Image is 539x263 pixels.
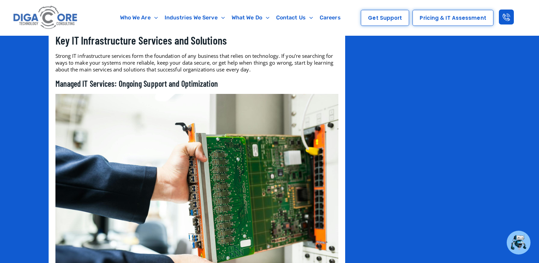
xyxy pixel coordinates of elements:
a: Who We Are [117,10,161,26]
a: Pricing & IT Assessment [412,10,493,26]
a: Careers [316,10,344,26]
a: What We Do [228,10,273,26]
img: Digacore logo 1 [12,3,80,32]
nav: Menu [108,10,353,26]
a: Contact Us [273,10,316,26]
h2: Key IT Infrastructure Services and Solutions [55,33,338,48]
span: Get Support [368,15,402,20]
h3: Managed IT Services: Ongoing Support and Optimization [55,78,338,89]
span: Pricing & IT Assessment [420,15,486,20]
a: Get Support [361,10,409,26]
p: Strong IT infrastructure services form the foundation of any business that relies on technology. ... [55,52,338,73]
a: Industries We Serve [161,10,228,26]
